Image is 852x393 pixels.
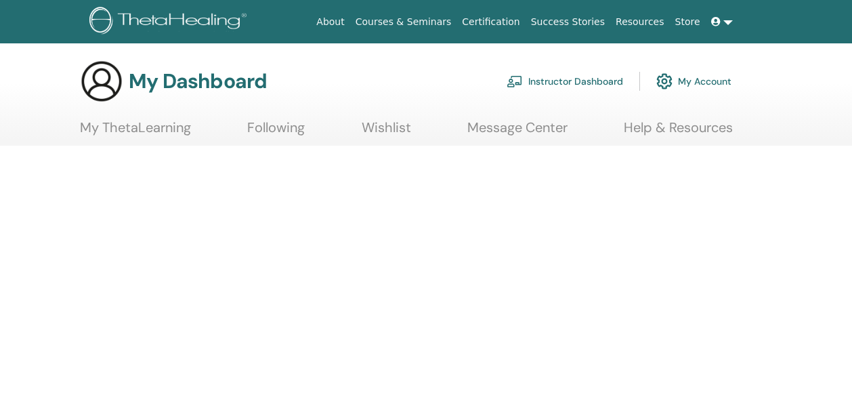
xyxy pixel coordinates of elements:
a: Certification [456,9,525,35]
img: logo.png [89,7,251,37]
img: generic-user-icon.jpg [80,60,123,103]
a: Store [670,9,706,35]
a: Courses & Seminars [350,9,457,35]
a: Instructor Dashboard [507,66,623,96]
img: cog.svg [656,70,673,93]
h3: My Dashboard [129,69,267,94]
a: Following [247,119,305,146]
a: My ThetaLearning [80,119,191,146]
a: My Account [656,66,731,96]
a: Wishlist [362,119,411,146]
a: Resources [610,9,670,35]
img: chalkboard-teacher.svg [507,75,523,87]
a: Success Stories [526,9,610,35]
a: Message Center [467,119,568,146]
a: About [311,9,349,35]
a: Help & Resources [624,119,733,146]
